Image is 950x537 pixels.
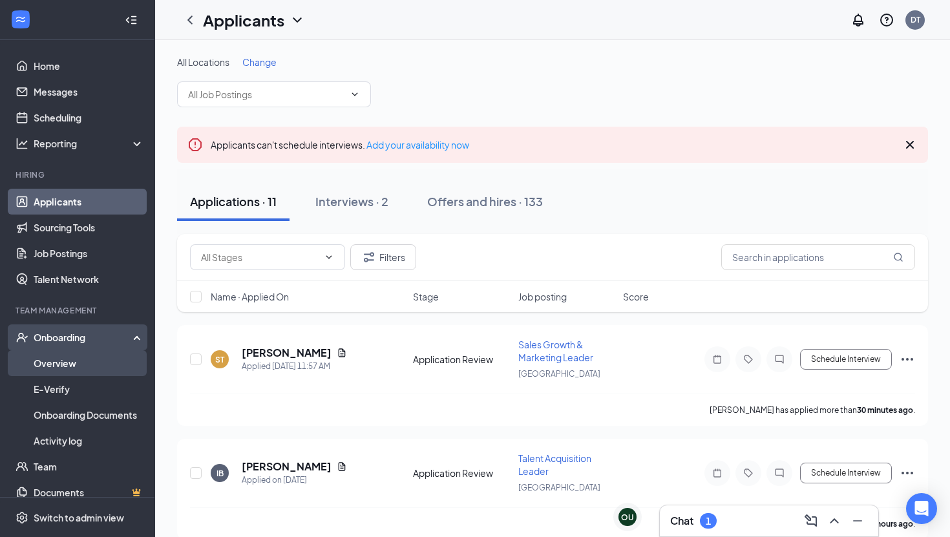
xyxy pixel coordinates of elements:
a: Sourcing Tools [34,215,144,240]
div: ST [215,354,224,365]
h1: Applicants [203,9,284,31]
svg: ChatInactive [772,468,787,478]
input: Search in applications [721,244,915,270]
span: Change [242,56,277,68]
svg: Cross [902,137,918,153]
div: Application Review [413,467,511,479]
span: [GEOGRAPHIC_DATA] [518,483,600,492]
svg: Document [337,461,347,472]
a: Team [34,454,144,479]
button: ChevronUp [824,511,845,531]
svg: ComposeMessage [803,513,819,529]
svg: Collapse [125,14,138,26]
a: Onboarding Documents [34,402,144,428]
div: 1 [706,516,711,527]
input: All Stages [201,250,319,264]
p: [PERSON_NAME] has applied more than . [710,405,915,416]
a: Messages [34,79,144,105]
a: Home [34,53,144,79]
a: Activity log [34,428,144,454]
a: Scheduling [34,105,144,131]
a: DocumentsCrown [34,479,144,505]
div: Interviews · 2 [315,193,388,209]
input: All Job Postings [188,87,344,101]
svg: UserCheck [16,331,28,344]
div: Open Intercom Messenger [906,493,937,524]
div: Applied [DATE] 11:57 AM [242,360,347,373]
div: Offers and hires · 133 [427,193,543,209]
svg: Ellipses [900,352,915,367]
button: Filter Filters [350,244,416,270]
svg: Note [710,354,725,364]
a: Add your availability now [366,139,469,151]
a: Job Postings [34,240,144,266]
svg: Notifications [850,12,866,28]
a: Talent Network [34,266,144,292]
svg: ChevronDown [290,12,305,28]
h5: [PERSON_NAME] [242,459,332,474]
svg: WorkstreamLogo [14,13,27,26]
button: ComposeMessage [801,511,821,531]
svg: Ellipses [900,465,915,481]
button: Minimize [847,511,868,531]
svg: ChevronDown [324,252,334,262]
svg: Error [187,137,203,153]
div: OU [621,512,634,523]
div: Team Management [16,305,142,316]
svg: Minimize [850,513,865,529]
h3: Chat [670,514,693,528]
svg: Analysis [16,137,28,150]
span: Applicants can't schedule interviews. [211,139,469,151]
svg: Note [710,468,725,478]
span: Stage [413,290,439,303]
svg: Settings [16,511,28,524]
span: Job posting [518,290,567,303]
h5: [PERSON_NAME] [242,346,332,360]
div: IB [216,468,224,479]
b: 20 hours ago [866,519,913,529]
span: Talent Acquisition Leader [518,452,591,477]
div: DT [911,14,920,25]
a: E-Verify [34,376,144,402]
svg: MagnifyingGlass [893,252,903,262]
a: Applicants [34,189,144,215]
div: Hiring [16,169,142,180]
div: Switch to admin view [34,511,124,524]
svg: ChevronUp [827,513,842,529]
span: Name · Applied On [211,290,289,303]
a: Overview [34,350,144,376]
div: Applied on [DATE] [242,474,347,487]
button: Schedule Interview [800,463,892,483]
span: Sales Growth & Marketing Leader [518,339,593,363]
svg: ChevronDown [350,89,360,100]
svg: QuestionInfo [879,12,894,28]
svg: Tag [741,468,756,478]
div: Applications · 11 [190,193,277,209]
svg: Tag [741,354,756,364]
div: Reporting [34,137,145,150]
span: [GEOGRAPHIC_DATA] [518,369,600,379]
b: 30 minutes ago [857,405,913,415]
span: Score [623,290,649,303]
svg: ChatInactive [772,354,787,364]
button: Schedule Interview [800,349,892,370]
div: Onboarding [34,331,133,344]
div: Application Review [413,353,511,366]
svg: ChevronLeft [182,12,198,28]
svg: Document [337,348,347,358]
svg: Filter [361,249,377,265]
span: All Locations [177,56,229,68]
